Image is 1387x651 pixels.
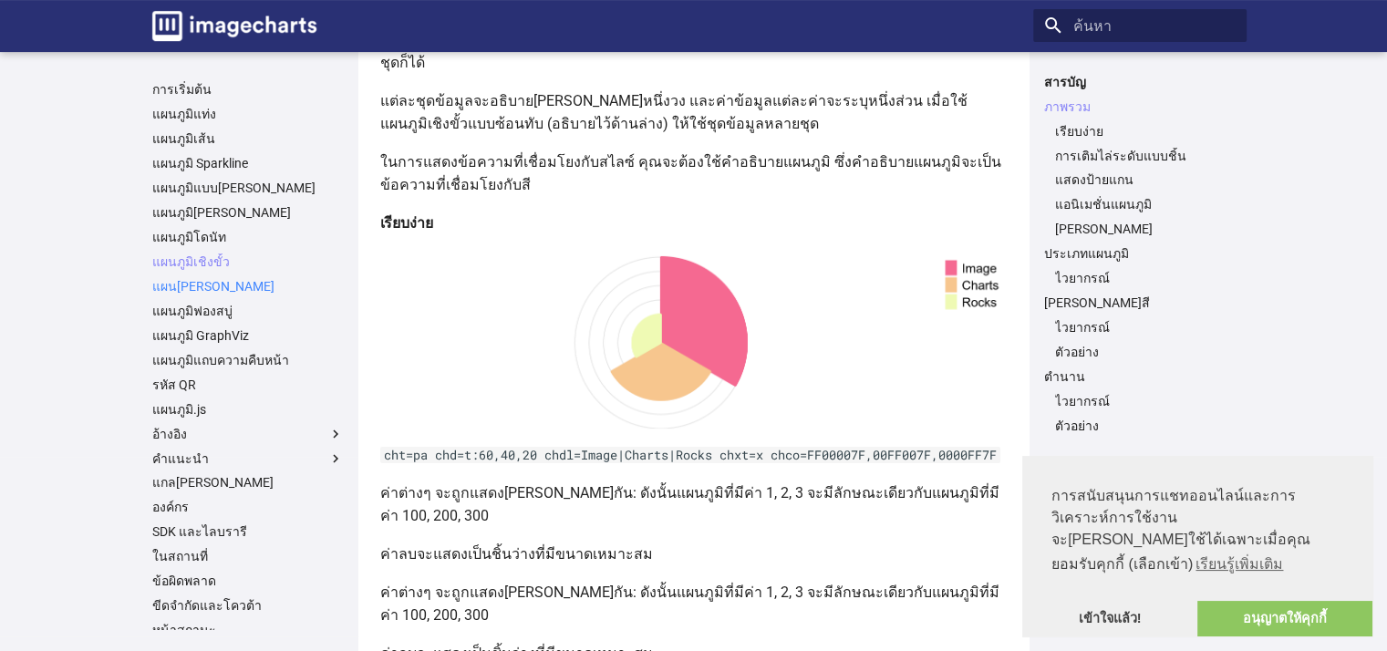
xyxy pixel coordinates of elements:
font: แสดงป้ายแกน [1055,172,1133,187]
font: คำแนะนำ [152,451,209,466]
font: ในการแสดงข้อความที่เชื่อมโยงกับสไลซ์ คุณจะต้องใช้คำอธิบายแผนภูมิ ซึ่งคำอธิบายแผนภูมิจะเป็นข้อความ... [380,153,1001,194]
a: [PERSON_NAME]สี [1044,294,1236,311]
font: การเติมไล่ระดับแบบชิ้น [1055,149,1186,163]
img: โลโก้ [152,11,316,41]
a: แผน[PERSON_NAME] [152,278,344,294]
font: ค่าลบจะแสดงเป็นชิ้นว่างที่มีขนาดเหมาะสม [380,545,653,563]
a: แผนภูมิเชิงขั้ว [152,253,344,270]
font: ตำนาน [1044,369,1085,384]
font: หน้าสถานะ [152,623,216,637]
a: แผนภูมิ GraphViz [152,327,344,344]
a: ไวยากรณ์ [1055,393,1236,409]
font: ไวยากรณ์ [1055,394,1110,408]
nav: ประเภทแผนภูมิ [1044,270,1236,286]
font: แผนภูมิ[PERSON_NAME] [152,205,291,220]
font: แต่ละชุดข้อมูลจะอธิบาย[PERSON_NAME]หนึ่งวง และค่าข้อมูลแต่ละค่าจะระบุหนึ่งส่วน เมื่อใช้แผนภูมิเชิ... [380,92,968,133]
a: ตัวอย่าง [1055,344,1236,360]
font: การสนับสนุนการแชทออนไลน์และการวิเคราะห์การใช้งานจะ[PERSON_NAME]ใช้ได้เฉพาะเมื่อคุณยอมรับคุกกี้ (เ... [1051,488,1310,572]
a: ตัวอย่าง [1055,418,1236,434]
font: ค่าต่างๆ จะถูกแสดง[PERSON_NAME]กัน: ดังนั้นแผนภูมิที่มีค่า 1, 2, 3 จะมีลักษณะเดียวกับแผนภูมิที่มี... [380,584,999,625]
a: เอกสารประกอบแผนภูมิภาพ [145,4,324,48]
nav: ภาพรวม [1044,123,1236,238]
font: แผนภูมิโดนัท [152,230,226,244]
font: รหัส QR [152,377,196,392]
a: SDK และไลบรารี [152,523,344,540]
nav: ซีรีส์สี [1044,319,1236,360]
font: ค่าต่างๆ จะถูกแสดง[PERSON_NAME]กัน: ดังนั้นแผนภูมิที่มีค่า 1, 2, 3 จะมีลักษณะเดียวกับแผนภูมิที่มี... [380,484,999,525]
a: แผนภูมิแถบความคืบหน้า [152,352,344,368]
font: ไวยากรณ์ [1055,271,1110,285]
a: การเติมไล่ระดับแบบชิ้น [1055,148,1236,164]
font: แผนภูมิแบบ[PERSON_NAME] [152,181,316,195]
font: สารบัญ [1044,75,1086,89]
font: แผนภูมิแท่ง [152,107,216,121]
font: แผนภูมิ Sparkline [152,156,248,170]
a: แผนภูมิแท่ง [152,106,344,122]
a: ประเภทแผนภูมิ [1044,245,1236,262]
font: องค์กร [152,500,189,514]
font: ตัวอย่าง [1055,345,1099,359]
a: แผนภูมิ[PERSON_NAME] [152,204,344,221]
font: SDK และไลบรารี [152,524,247,539]
font: ประเภทแผนภูมิ [1044,246,1129,261]
a: องค์กร [152,499,344,515]
font: ขีดจำกัดและโควต้า [152,598,262,613]
font: ภาพรวม [1044,99,1091,114]
font: อนุญาตให้คุกกี้ [1243,611,1327,625]
a: แสดงป้ายแกน [1055,171,1236,188]
font: แผนภูมิเส้น [152,131,215,146]
font: แผนภูมิฟองสบู่ [152,304,233,318]
a: [PERSON_NAME] [1055,221,1236,237]
a: ไวยากรณ์ [1055,270,1236,286]
nav: ตำนาน [1044,393,1236,434]
a: แผนภูมิ Sparkline [152,155,344,171]
font: แผนภูมิเชิงขั้ว [152,254,230,269]
a: ยกเลิกข้อความคุกกี้ [1022,601,1197,637]
nav: สารบัญ [1033,74,1247,434]
a: แอนิเมชั่นแผนภูมิ [1055,196,1236,212]
img: แผนภูมิเชิงขั้วแบบคงที่ [380,250,1008,429]
font: เข้าใจแล้ว! [1079,611,1142,625]
font: การเริ่มต้น [152,82,212,97]
font: [PERSON_NAME]สี [1044,295,1150,310]
font: ตัวอย่าง [1055,418,1099,433]
a: ภาพรวม [1044,98,1236,115]
a: อนุญาตให้ใช้คุกกี้ [1197,601,1372,637]
font: [PERSON_NAME] [1055,222,1153,236]
a: เรียนรู้เพิ่มเติมเกี่ยวกับคุกกี้ [1193,551,1286,578]
a: หน้าสถานะ [152,622,344,638]
font: ในสถานที่ [152,549,208,563]
font: เรียบง่าย [380,214,433,232]
a: รหัส QR [152,377,344,393]
font: ข้อผิดพลาด [152,573,216,588]
a: การเริ่มต้น [152,81,344,98]
a: แผนภูมิเส้น [152,130,344,147]
a: ข้อผิดพลาด [152,573,344,589]
font: อ้างอิง [152,427,187,441]
font: แผนภูมิ.js [152,402,206,417]
font: เรียบง่าย [1055,124,1103,139]
font: แผน[PERSON_NAME] [152,279,274,294]
a: ขีดจำกัดและโควต้า [152,597,344,614]
a: แผนภูมิ.js [152,401,344,418]
font: ไวยากรณ์ [1055,320,1110,335]
a: แกล[PERSON_NAME] [152,474,344,491]
font: แกล[PERSON_NAME] [152,475,274,490]
a: แผนภูมิฟองสบู่ [152,303,344,319]
div: คุกกี้ยินยอม [1022,456,1372,636]
a: ตำนาน [1044,368,1236,385]
input: ค้นหา [1033,9,1247,42]
a: เรียบง่าย [1055,123,1236,139]
a: ในสถานที่ [152,548,344,564]
a: แผนภูมิโดนัท [152,229,344,245]
a: ไวยากรณ์ [1055,319,1236,336]
font: แผนภูมิ GraphViz [152,328,249,343]
font: เรียนรู้เพิ่มเติม [1196,556,1283,572]
a: แผนภูมิแบบ[PERSON_NAME] [152,180,344,196]
font: แอนิเมชั่นแผนภูมิ [1055,197,1152,212]
code: cht=pa chd=t:60,40,20 chdl=Image|Charts|Rocks chxt=x chco=FF00007F,00FF007F,0000FF7F [380,447,1000,463]
font: แผนภูมิแถบความคืบหน้า [152,353,289,367]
